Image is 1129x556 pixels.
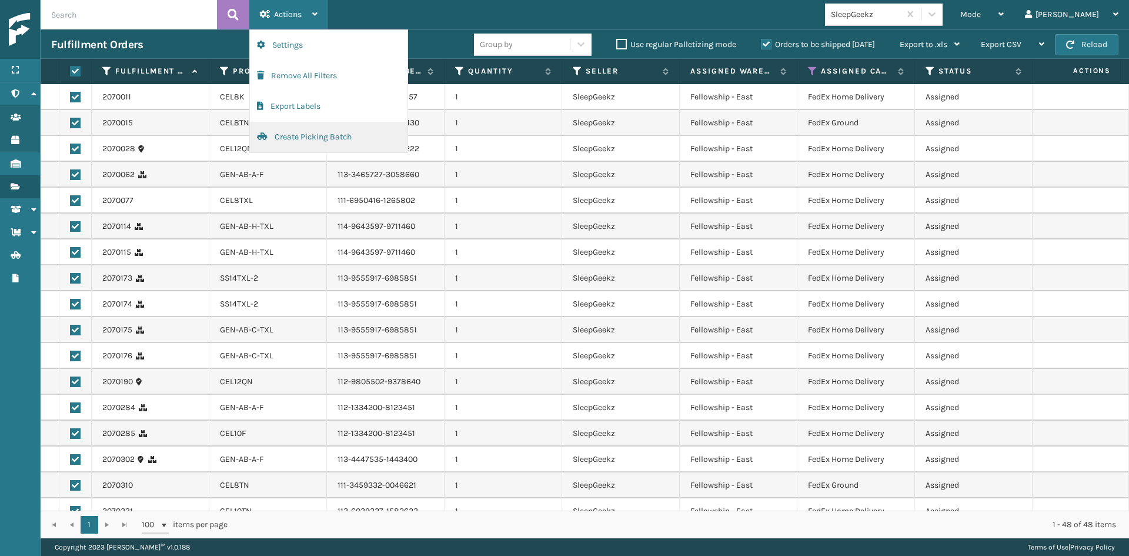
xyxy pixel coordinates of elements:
td: 113-9555917-6985851 [327,343,445,369]
td: SleepGeekz [562,291,680,317]
a: 2070077 [102,195,133,207]
td: 1 [445,291,562,317]
a: CEL8TN [220,118,249,128]
span: Actions [274,9,302,19]
td: SleepGeekz [562,472,680,498]
a: 2070190 [102,376,133,388]
img: logo [9,13,115,46]
td: Fellowship - East [680,84,797,110]
span: items per page [142,516,228,534]
td: 113-4447535-1443400 [327,447,445,472]
td: 112-9805502-9378640 [327,369,445,395]
td: 1 [445,317,562,343]
td: 1 [445,265,562,291]
td: 1 [445,421,562,447]
td: FedEx Home Delivery [797,136,915,162]
td: FedEx Home Delivery [797,421,915,447]
td: SleepGeekz [562,265,680,291]
td: FedEx Home Delivery [797,188,915,214]
td: SleepGeekz [562,188,680,214]
td: SleepGeekz [562,239,680,265]
span: Export to .xls [900,39,947,49]
td: Fellowship - East [680,110,797,136]
td: SleepGeekz [562,343,680,369]
td: Fellowship - East [680,162,797,188]
td: Assigned [915,265,1033,291]
label: Seller [586,66,657,76]
td: SleepGeekz [562,317,680,343]
td: Fellowship - East [680,395,797,421]
td: FedEx Home Delivery [797,84,915,110]
p: Copyright 2023 [PERSON_NAME]™ v 1.0.188 [55,538,190,556]
div: Group by [480,38,513,51]
td: Fellowship - East [680,369,797,395]
a: 2070284 [102,402,135,414]
td: 1 [445,84,562,110]
td: Assigned [915,291,1033,317]
td: 1 [445,136,562,162]
td: Assigned [915,498,1033,524]
label: Assigned Warehouse [690,66,774,76]
td: Fellowship - East [680,188,797,214]
a: 2070114 [102,221,131,232]
td: Fellowship - East [680,421,797,447]
td: 112-1334200-8123451 [327,395,445,421]
td: 1 [445,239,562,265]
div: | [1028,538,1115,556]
td: 1 [445,162,562,188]
td: SleepGeekz [562,136,680,162]
a: GEN-AB-A-F [220,454,263,464]
td: 1 [445,369,562,395]
a: 2070175 [102,324,132,336]
td: SleepGeekz [562,395,680,421]
td: Assigned [915,343,1033,369]
label: Status [938,66,1010,76]
td: SleepGeekz [562,214,680,239]
td: Fellowship - East [680,265,797,291]
a: 2070174 [102,298,132,310]
td: Fellowship - East [680,214,797,239]
button: Export Labels [250,91,407,122]
a: SS14TXL-2 [220,299,258,309]
td: Fellowship - East [680,343,797,369]
td: Assigned [915,84,1033,110]
td: Fellowship - East [680,498,797,524]
a: GEN-AB-A-F [220,169,263,179]
span: Actions [1036,61,1118,81]
td: 1 [445,498,562,524]
td: Assigned [915,317,1033,343]
td: SleepGeekz [562,162,680,188]
a: 2070062 [102,169,135,181]
td: FedEx Ground [797,110,915,136]
td: Fellowship - East [680,317,797,343]
td: FedEx Home Delivery [797,214,915,239]
span: Mode [960,9,981,19]
td: Fellowship - East [680,472,797,498]
label: Fulfillment Order Id [115,66,186,76]
button: Settings [250,30,407,61]
td: FedEx Home Delivery [797,343,915,369]
td: FedEx Home Delivery [797,162,915,188]
a: CEL10TN [220,506,252,516]
td: FedEx Home Delivery [797,447,915,472]
td: FedEx Home Delivery [797,395,915,421]
td: 1 [445,188,562,214]
label: Quantity [468,66,539,76]
a: Privacy Policy [1070,543,1115,551]
div: 1 - 48 of 48 items [244,519,1116,531]
td: FedEx Home Delivery [797,239,915,265]
h3: Fulfillment Orders [51,38,143,52]
a: CEL10F [220,428,246,438]
td: 1 [445,214,562,239]
label: Use regular Palletizing mode [616,39,736,49]
a: 2070028 [102,143,135,155]
td: 1 [445,110,562,136]
span: Export CSV [981,39,1021,49]
a: GEN-AB-C-TXL [220,351,273,361]
td: FedEx Home Delivery [797,265,915,291]
td: 113-6039327-1582623 [327,498,445,524]
a: 2070310 [102,480,133,491]
td: 113-9555917-6985851 [327,291,445,317]
td: SleepGeekz [562,84,680,110]
a: 2070331 [102,505,133,517]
